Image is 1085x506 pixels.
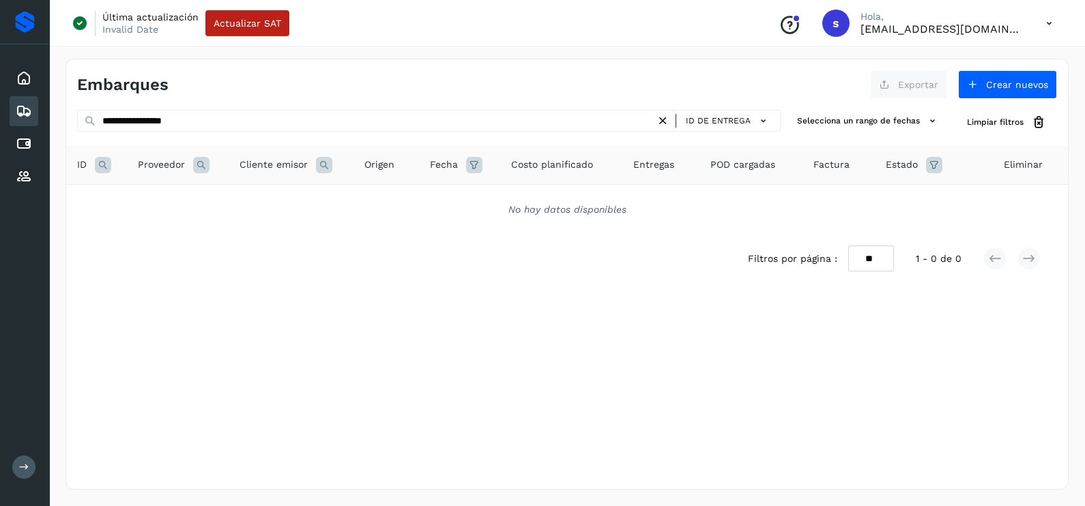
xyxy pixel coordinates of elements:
span: ID de entrega [686,115,751,127]
button: Limpiar filtros [956,110,1057,135]
button: Crear nuevos [958,70,1057,99]
span: Origen [364,158,394,172]
span: Crear nuevos [986,80,1048,89]
button: Exportar [870,70,947,99]
button: ID de entrega [682,111,775,131]
span: Proveedor [138,158,185,172]
div: Cuentas por pagar [10,129,38,159]
span: Fecha [430,158,458,172]
button: Selecciona un rango de fechas [792,110,945,132]
span: POD cargadas [710,158,775,172]
button: Actualizar SAT [205,10,289,36]
span: Estado [886,158,918,172]
div: Inicio [10,63,38,93]
span: Actualizar SAT [214,18,281,28]
span: Costo planificado [511,158,593,172]
p: Invalid Date [102,23,158,35]
h4: Embarques [77,75,169,95]
span: Limpiar filtros [967,116,1024,128]
span: Entregas [633,158,674,172]
div: Proveedores [10,162,38,192]
div: No hay datos disponibles [84,203,1050,217]
span: Cliente emisor [240,158,308,172]
span: 1 - 0 de 0 [916,252,961,266]
span: Exportar [898,80,938,89]
div: Embarques [10,96,38,126]
span: Factura [813,158,850,172]
span: ID [77,158,87,172]
p: Última actualización [102,11,199,23]
span: Eliminar [1004,158,1043,172]
p: smedina@niagarawater.com [860,23,1024,35]
p: Hola, [860,11,1024,23]
span: Filtros por página : [748,252,837,266]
